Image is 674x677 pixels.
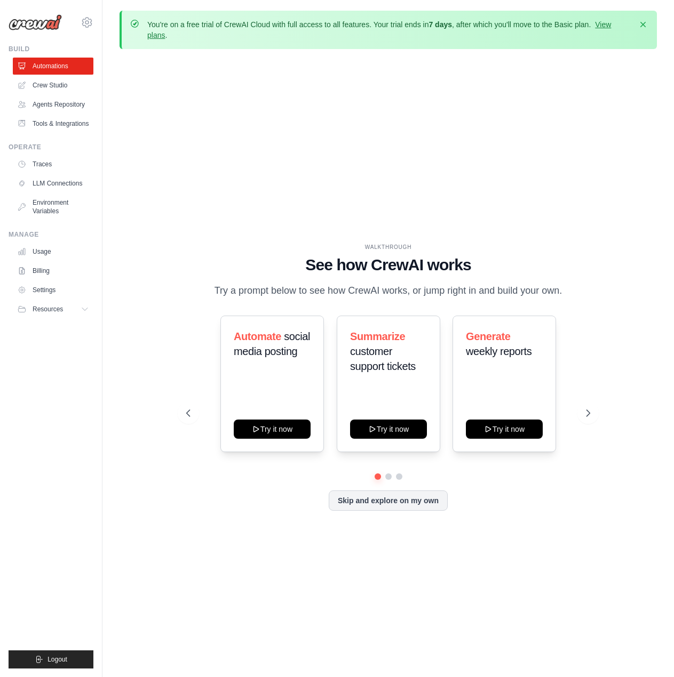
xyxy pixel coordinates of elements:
[186,243,591,251] div: WALKTHROUGH
[13,243,93,260] a: Usage
[147,19,631,41] p: You're on a free trial of CrewAI Cloud with full access to all features. Your trial ends in , aft...
[9,650,93,668] button: Logout
[13,262,93,279] a: Billing
[33,305,63,313] span: Resources
[234,331,281,342] span: Automate
[234,420,311,439] button: Try it now
[13,115,93,132] a: Tools & Integrations
[466,420,543,439] button: Try it now
[234,331,310,357] span: social media posting
[13,301,93,318] button: Resources
[9,230,93,239] div: Manage
[13,96,93,113] a: Agents Repository
[350,345,416,372] span: customer support tickets
[209,283,568,299] p: Try a prompt below to see how CrewAI works, or jump right in and build your own.
[9,14,62,30] img: Logo
[13,156,93,173] a: Traces
[329,490,448,511] button: Skip and explore on my own
[13,194,93,220] a: Environment Variables
[13,77,93,94] a: Crew Studio
[13,58,93,75] a: Automations
[9,45,93,53] div: Build
[429,20,452,29] strong: 7 days
[47,655,67,664] span: Logout
[13,175,93,192] a: LLM Connections
[466,345,532,357] span: weekly reports
[350,331,405,342] span: Summarize
[350,420,427,439] button: Try it now
[13,281,93,299] a: Settings
[186,255,591,275] h1: See how CrewAI works
[466,331,511,342] span: Generate
[9,143,93,151] div: Operate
